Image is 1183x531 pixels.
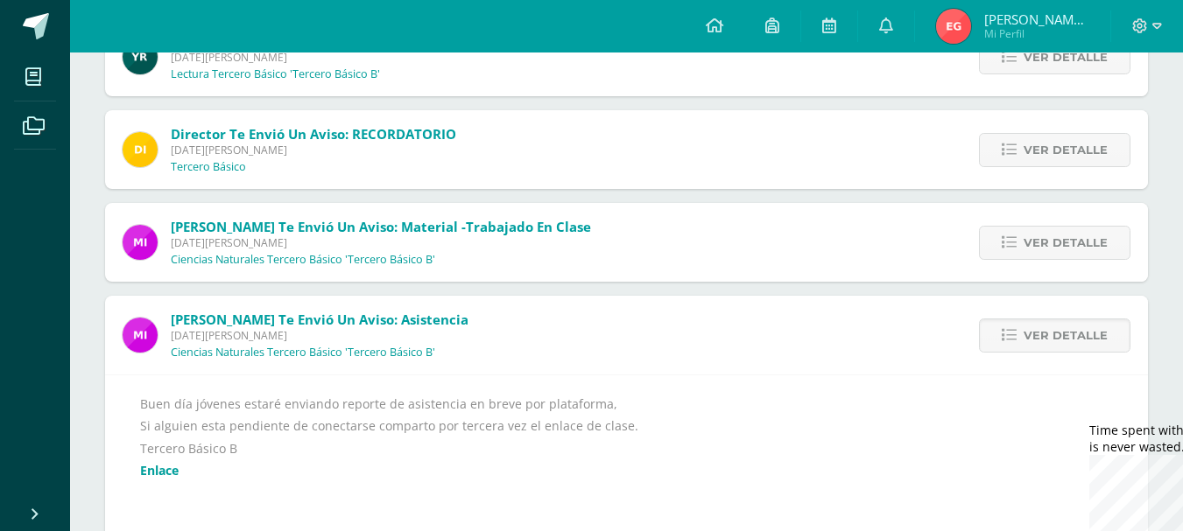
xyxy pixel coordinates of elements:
span: [PERSON_NAME] te envió un aviso: Asistencia [171,311,468,328]
span: Ver detalle [1024,134,1108,166]
p: Tercero Básico [171,160,246,174]
span: Director te envió un aviso: RECORDATORIO [171,125,456,143]
img: f0b35651ae50ff9c693c4cbd3f40c4bb.png [123,132,158,167]
span: Ver detalle [1024,227,1108,259]
img: e71b507b6b1ebf6fbe7886fc31de659d.png [123,225,158,260]
span: Mi Perfil [984,26,1089,41]
p: Ciencias Naturales Tercero Básico 'Tercero Básico B' [171,346,435,360]
span: [DATE][PERSON_NAME] [171,235,591,250]
span: [PERSON_NAME] te envió un aviso: Material -trabajado en clase [171,218,591,235]
img: 80b2a2ce82189c13ed95b609bb1b7ae5.png [936,9,971,44]
span: [DATE][PERSON_NAME] [171,328,468,343]
img: 765d7ba1372dfe42393184f37ff644ec.png [123,39,158,74]
a: Enlace [140,462,179,479]
div: Buen día jóvenes estaré enviando reporte de asistencia en breve por plataforma, Si alguien esta p... [140,393,1113,525]
span: [DATE][PERSON_NAME] [171,143,456,157]
span: Ver detalle [1024,319,1108,352]
img: e71b507b6b1ebf6fbe7886fc31de659d.png [123,318,158,353]
p: Lectura Tercero Básico 'Tercero Básico B' [171,67,380,81]
span: Ver detalle [1024,41,1108,73]
span: [PERSON_NAME][DATE] [984,10,1089,28]
p: Ciencias Naturales Tercero Básico 'Tercero Básico B' [171,253,435,267]
span: [DATE][PERSON_NAME] [171,50,540,65]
